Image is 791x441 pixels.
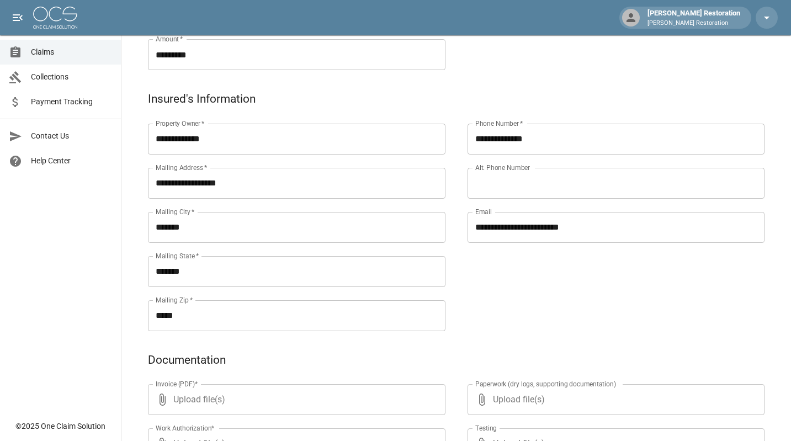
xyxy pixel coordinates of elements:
span: Upload file(s) [493,384,735,415]
label: Email [475,207,492,216]
span: Help Center [31,155,112,167]
label: Paperwork (dry logs, supporting documentation) [475,379,616,389]
label: Phone Number [475,119,523,128]
label: Mailing City [156,207,195,216]
label: Work Authorization* [156,423,215,433]
div: [PERSON_NAME] Restoration [643,8,745,28]
span: Contact Us [31,130,112,142]
label: Amount [156,34,183,44]
label: Mailing Address [156,163,207,172]
label: Mailing Zip [156,295,193,305]
span: Claims [31,46,112,58]
label: Property Owner [156,119,205,128]
label: Testing [475,423,497,433]
span: Collections [31,71,112,83]
div: © 2025 One Claim Solution [15,421,105,432]
label: Invoice (PDF)* [156,379,198,389]
span: Upload file(s) [173,384,416,415]
img: ocs-logo-white-transparent.png [33,7,77,29]
button: open drawer [7,7,29,29]
label: Alt. Phone Number [475,163,530,172]
p: [PERSON_NAME] Restoration [647,19,740,28]
span: Payment Tracking [31,96,112,108]
label: Mailing State [156,251,199,261]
